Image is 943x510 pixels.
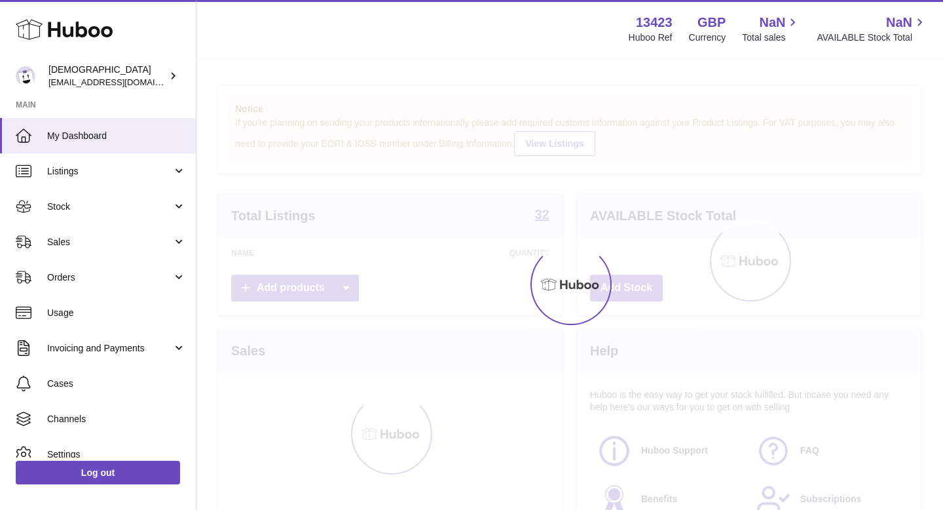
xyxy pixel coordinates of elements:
img: olgazyuz@outlook.com [16,66,35,86]
div: Currency [689,31,726,44]
a: NaN AVAILABLE Stock Total [817,14,927,44]
span: Usage [47,307,186,319]
a: Log out [16,461,180,484]
div: [DEMOGRAPHIC_DATA] [48,64,166,88]
span: Cases [47,378,186,390]
span: NaN [886,14,912,31]
span: Settings [47,448,186,461]
strong: 13423 [636,14,673,31]
span: NaN [759,14,785,31]
span: AVAILABLE Stock Total [817,31,927,44]
span: Invoicing and Payments [47,342,172,355]
strong: GBP [697,14,726,31]
span: Stock [47,201,172,213]
span: Channels [47,413,186,425]
span: My Dashboard [47,130,186,142]
a: NaN Total sales [742,14,800,44]
span: [EMAIL_ADDRESS][DOMAIN_NAME] [48,77,193,87]
span: Total sales [742,31,800,44]
span: Orders [47,271,172,284]
div: Huboo Ref [629,31,673,44]
span: Listings [47,165,172,178]
span: Sales [47,236,172,248]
